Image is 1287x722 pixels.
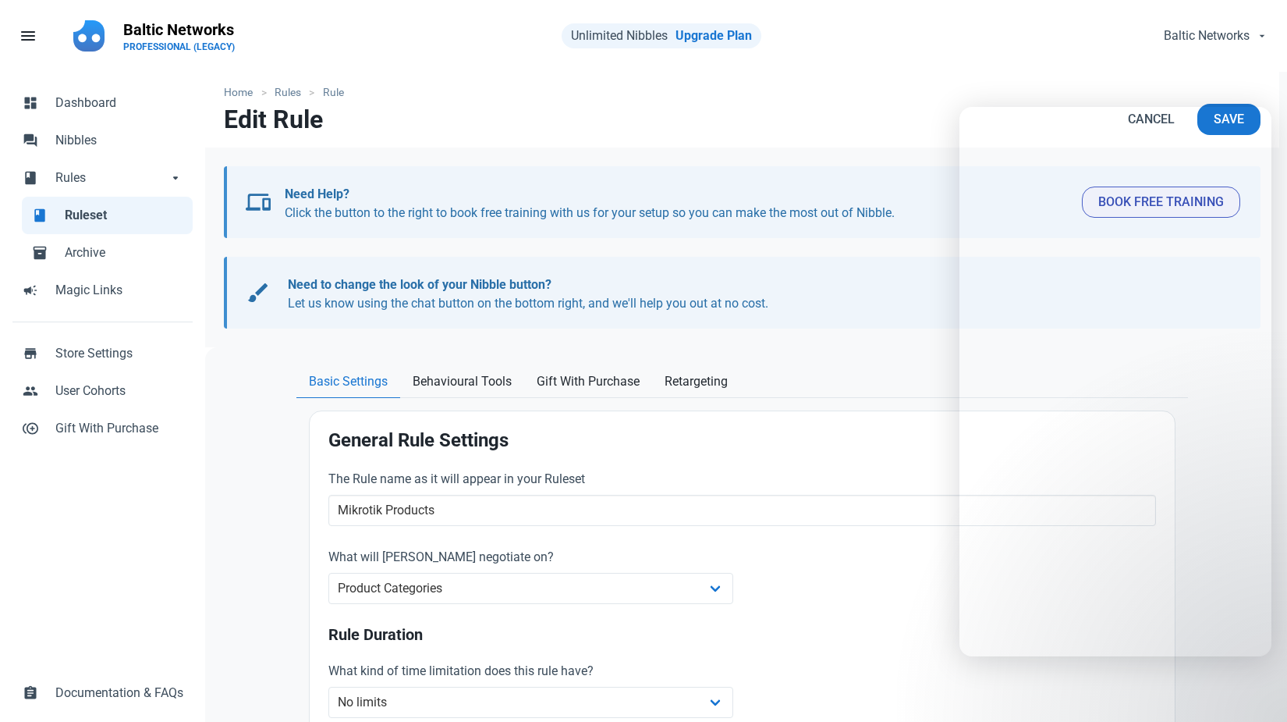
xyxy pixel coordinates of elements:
[285,185,1069,222] p: Click the button to the right to book free training with us for your setup so you can make the mo...
[123,19,235,41] p: Baltic Networks
[288,276,1225,313] p: Let us know using the chat button on the bottom right, and we'll help you out at no cost.
[12,335,193,372] a: storeStore Settings
[23,94,38,109] span: dashboard
[23,169,38,184] span: book
[55,169,168,187] span: Rules
[665,372,728,391] span: Retargeting
[328,626,1156,644] h3: Rule Duration
[55,419,183,438] span: Gift With Purchase
[22,234,193,272] a: inventory_2Archive
[22,197,193,234] a: bookRuleset
[55,684,183,702] span: Documentation & FAQs
[328,470,1156,489] label: The Rule name as it will appear in your Ruleset
[55,94,183,112] span: Dashboard
[571,28,668,43] span: Unlimited Nibbles
[23,419,38,435] span: control_point_duplicate
[328,430,1156,451] h2: General Rule Settings
[55,281,183,300] span: Magic Links
[23,281,38,297] span: campaign
[55,131,183,150] span: Nibbles
[328,662,733,681] label: What kind of time limitation does this rule have?
[12,122,193,159] a: forumNibbles
[224,105,323,133] h1: Edit Rule
[65,206,183,225] span: Ruleset
[19,27,37,45] span: menu
[328,548,733,567] label: What will [PERSON_NAME] negotiate on?
[309,372,388,391] span: Basic Settings
[23,131,38,147] span: forum
[123,41,235,53] p: PROFESSIONAL (LEGACY)
[23,684,38,699] span: assignment
[205,72,1279,104] nav: breadcrumbs
[55,344,183,363] span: Store Settings
[224,84,261,101] a: Home
[246,280,271,305] span: brush
[413,372,512,391] span: Behavioural Tools
[168,169,183,184] span: arrow_drop_down
[23,382,38,397] span: people
[537,372,640,391] span: Gift With Purchase
[1197,104,1260,135] button: Save
[114,12,244,59] a: Baltic NetworksPROFESSIONAL (LEGACY)
[12,159,193,197] a: bookRulesarrow_drop_down
[23,344,38,360] span: store
[12,410,193,447] a: control_point_duplicateGift With Purchase
[288,277,551,292] b: Need to change the look of your Nibble button?
[32,244,48,259] span: inventory_2
[55,382,183,400] span: User Cohorts
[1111,104,1191,135] a: Cancel
[12,674,193,712] a: assignmentDocumentation & FAQs
[12,372,193,410] a: peopleUser Cohorts
[285,187,349,201] b: Need Help?
[1164,27,1250,45] span: Baltic Networks
[267,84,310,101] a: Rules
[12,272,193,309] a: campaignMagic Links
[65,244,183,262] span: Archive
[32,206,48,222] span: book
[246,190,271,215] span: devices
[1150,20,1278,52] button: Baltic Networks
[12,84,193,122] a: dashboardDashboard
[1234,669,1271,706] iframe: Intercom live chat
[675,28,752,43] a: Upgrade Plan
[959,107,1271,656] iframe: Intercom live chat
